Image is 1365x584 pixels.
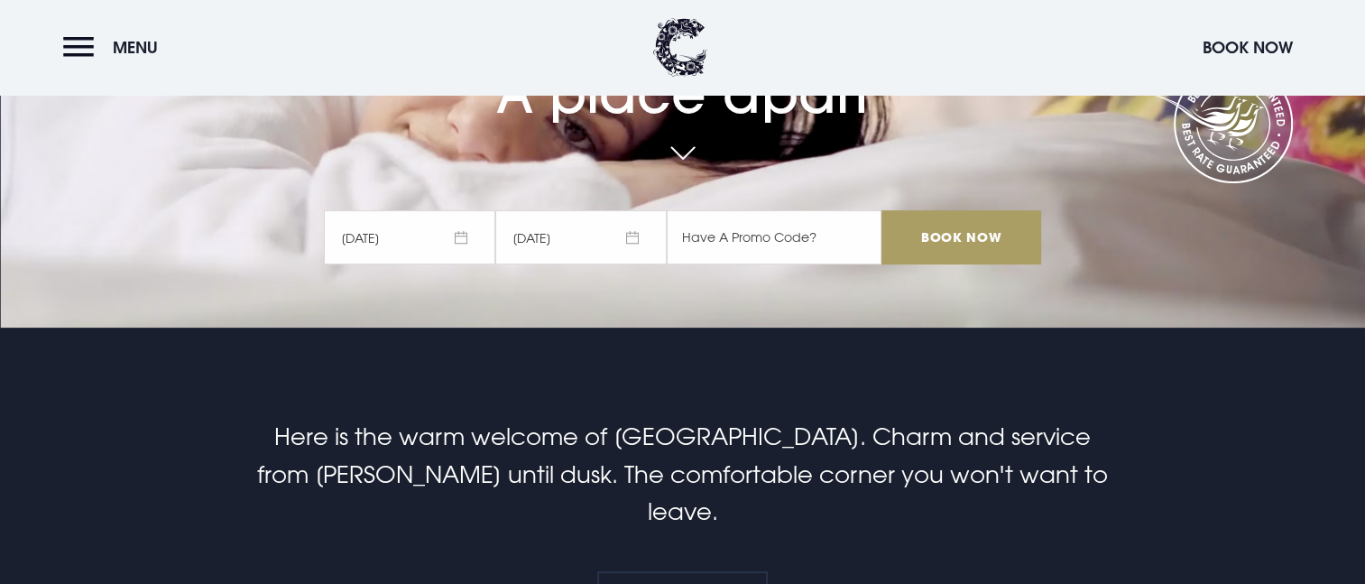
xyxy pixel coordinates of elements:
button: Menu [63,28,167,67]
span: Menu [113,37,158,58]
input: Book Now [881,210,1040,264]
span: [DATE] [495,210,667,264]
span: [DATE] [324,210,495,264]
p: Here is the warm welcome of [GEOGRAPHIC_DATA]. Charm and service from [PERSON_NAME] until dusk. T... [253,418,1111,531]
input: Have A Promo Code? [667,210,881,264]
button: Book Now [1194,28,1302,67]
img: Clandeboye Lodge [653,18,707,77]
h1: A place apart [324,25,1040,125]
